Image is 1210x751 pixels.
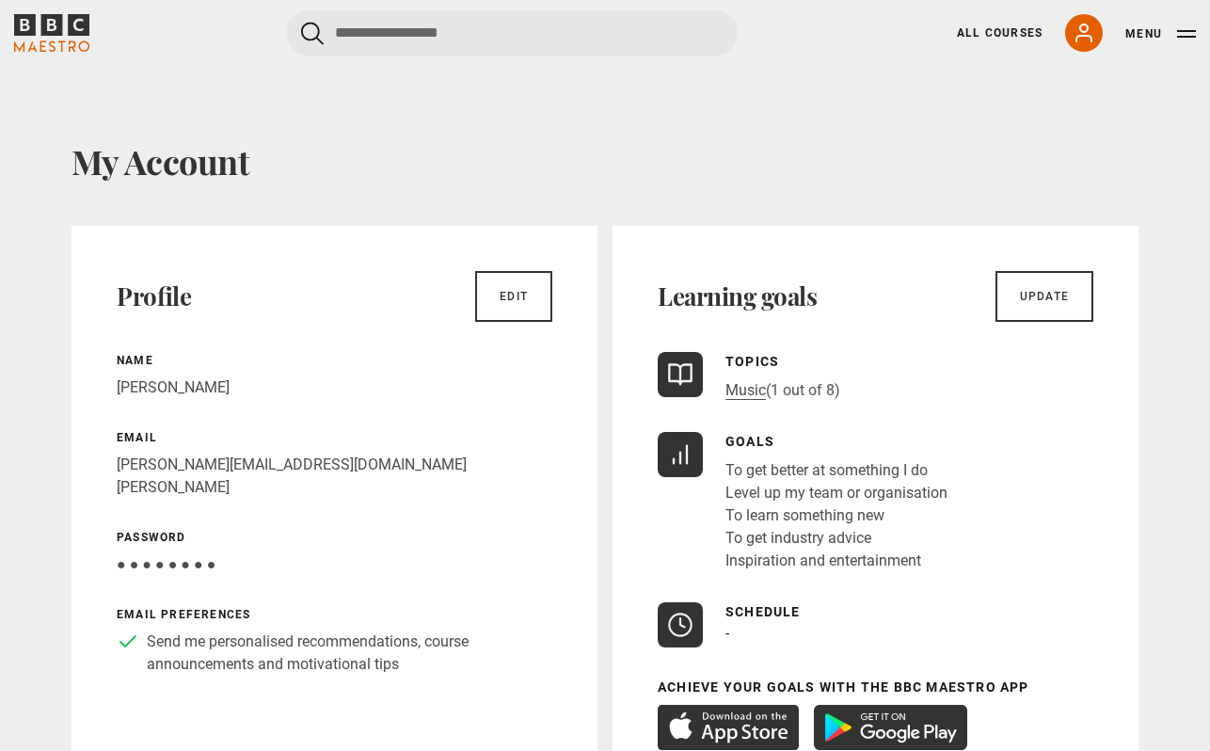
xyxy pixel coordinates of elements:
[286,10,738,56] input: Search
[117,606,552,623] p: Email preferences
[1125,24,1196,43] button: Toggle navigation
[147,631,552,676] p: Send me personalised recommendations, course announcements and motivational tips
[14,14,89,52] svg: BBC Maestro
[995,271,1093,322] a: Update
[475,271,552,322] a: Edit
[957,24,1043,41] a: All Courses
[725,459,947,482] li: To get better at something I do
[658,678,1093,697] p: Achieve your goals with the BBC Maestro App
[725,624,729,642] span: -
[725,550,947,572] li: Inspiration and entertainment
[725,381,766,400] a: Music
[117,555,215,573] span: ● ● ● ● ● ● ● ●
[725,379,840,402] p: (1 out of 8)
[658,281,817,312] h2: Learning goals
[117,281,191,312] h2: Profile
[301,22,324,45] button: Submit the search query
[117,454,552,499] p: [PERSON_NAME][EMAIL_ADDRESS][DOMAIN_NAME][PERSON_NAME]
[725,432,947,452] p: Goals
[117,376,552,399] p: [PERSON_NAME]
[117,429,552,446] p: Email
[117,352,552,369] p: Name
[725,504,947,527] li: To learn something new
[72,141,1138,181] h1: My Account
[725,482,947,504] li: Level up my team or organisation
[117,529,552,546] p: Password
[725,527,947,550] li: To get industry advice
[725,602,801,622] p: Schedule
[725,352,840,372] p: Topics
